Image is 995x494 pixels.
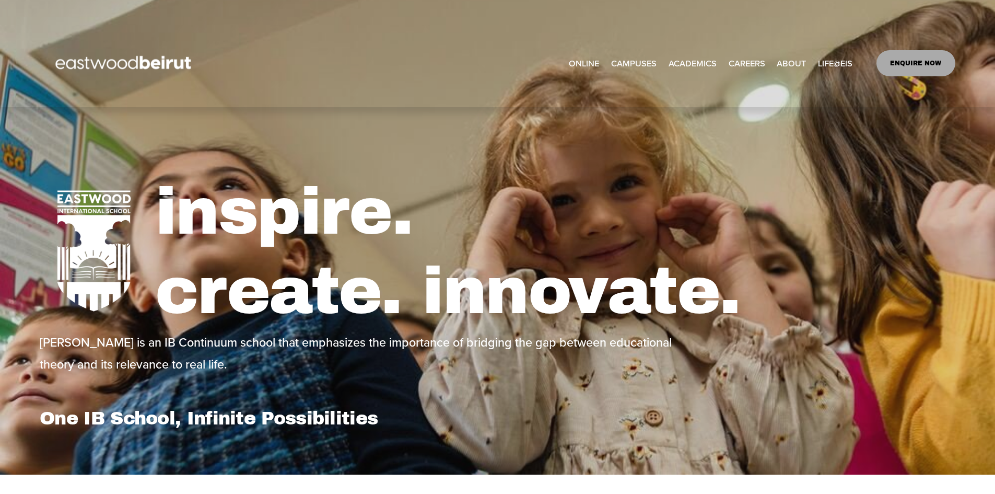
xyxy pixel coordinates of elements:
[155,173,955,331] h1: inspire. create. innovate.
[569,55,599,72] a: ONLINE
[669,55,717,72] a: folder dropdown
[818,56,852,72] span: LIFE@EIS
[669,56,717,72] span: ACADEMICS
[777,55,806,72] a: folder dropdown
[40,331,686,375] p: [PERSON_NAME] is an IB Continuum school that emphasizes the importance of bridging the gap betwee...
[611,56,657,72] span: CAMPUSES
[777,56,806,72] span: ABOUT
[40,37,210,90] img: EastwoodIS Global Site
[40,407,495,429] h1: One IB School, Infinite Possibilities
[611,55,657,72] a: folder dropdown
[818,55,852,72] a: folder dropdown
[876,50,955,76] a: ENQUIRE NOW
[729,55,765,72] a: CAREERS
